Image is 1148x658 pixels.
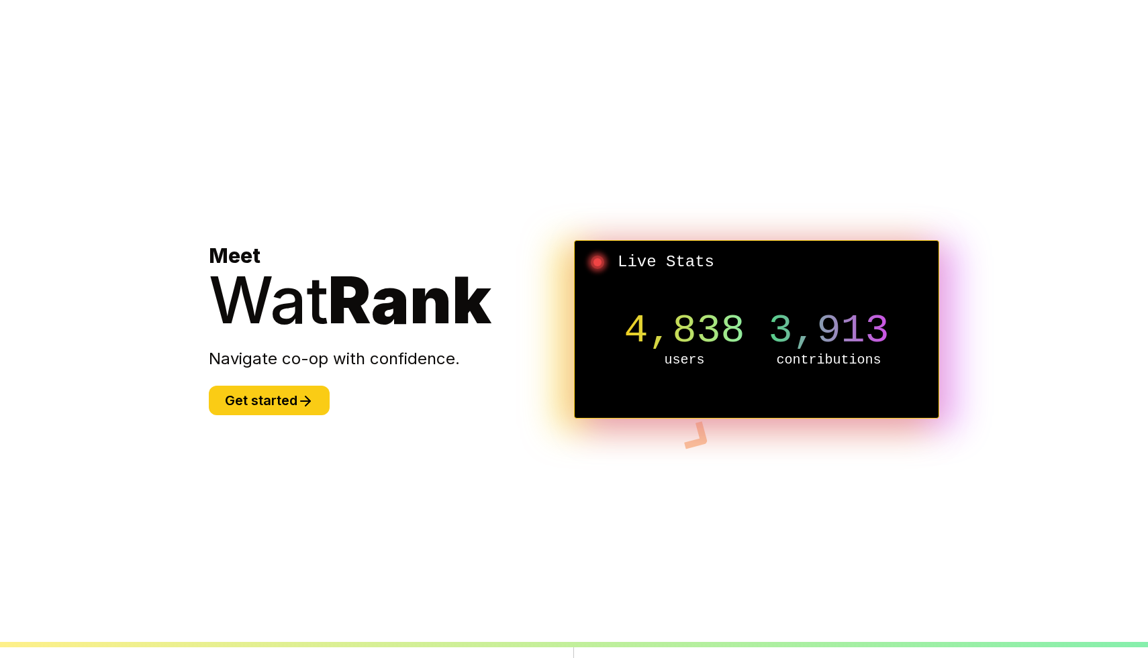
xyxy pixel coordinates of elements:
p: users [612,351,757,370]
p: contributions [757,351,901,370]
h1: Meet [209,243,574,332]
h2: Live Stats [585,252,928,273]
p: 4,838 [612,311,757,351]
button: Get started [209,386,330,415]
span: Wat [209,261,328,339]
span: Rank [328,261,491,339]
p: 3,913 [757,311,901,351]
a: Get started [209,394,330,408]
p: Navigate co-op with confidence. [209,348,574,370]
